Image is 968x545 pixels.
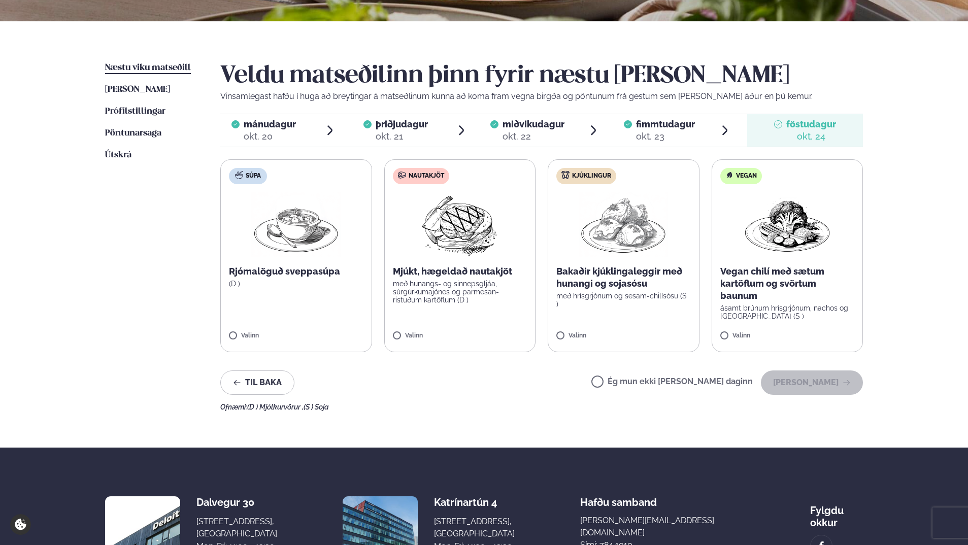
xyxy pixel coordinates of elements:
img: beef.svg [398,171,406,179]
span: [PERSON_NAME] [105,85,170,94]
a: Pöntunarsaga [105,127,161,140]
img: soup.svg [235,171,243,179]
button: Til baka [220,370,294,395]
img: chicken.svg [561,171,570,179]
a: Útskrá [105,149,131,161]
span: Súpa [246,172,261,180]
div: Ofnæmi: [220,403,863,411]
p: Vegan chilí með sætum kartöflum og svörtum baunum [720,265,855,302]
div: [STREET_ADDRESS], [GEOGRAPHIC_DATA] [434,516,515,540]
img: Chicken-thighs.png [579,192,668,257]
p: Bakaðir kjúklingaleggir með hunangi og sojasósu [556,265,691,290]
p: Rjómalöguð sveppasúpa [229,265,363,278]
span: (S ) Soja [304,403,329,411]
img: Vegan.png [743,192,832,257]
div: Dalvegur 30 [196,496,277,508]
div: [STREET_ADDRESS], [GEOGRAPHIC_DATA] [196,516,277,540]
a: [PERSON_NAME][EMAIL_ADDRESS][DOMAIN_NAME] [580,515,745,539]
div: Katrínartún 4 [434,496,515,508]
img: Soup.png [251,192,341,257]
div: okt. 22 [503,130,564,143]
img: Vegan.svg [725,171,733,179]
span: mánudagur [244,119,296,129]
p: með hunangs- og sinnepsgljáa, súrgúrkumajónes og parmesan-ristuðum kartöflum (D ) [393,280,527,304]
p: Vinsamlegast hafðu í huga að breytingar á matseðlinum kunna að koma fram vegna birgða og pöntunum... [220,90,863,103]
img: Beef-Meat.png [415,192,505,257]
div: okt. 23 [636,130,695,143]
p: með hrísgrjónum og sesam-chilísósu (S ) [556,292,691,308]
p: ásamt brúnum hrísgrjónum, nachos og [GEOGRAPHIC_DATA] (S ) [720,304,855,320]
span: þriðjudagur [376,119,428,129]
div: okt. 20 [244,130,296,143]
div: okt. 21 [376,130,428,143]
span: Hafðu samband [580,488,657,508]
span: Prófílstillingar [105,107,165,116]
span: Nautakjöt [409,172,444,180]
span: fimmtudagur [636,119,695,129]
button: [PERSON_NAME] [761,370,863,395]
h2: Veldu matseðilinn þinn fyrir næstu [PERSON_NAME] [220,62,863,90]
a: Næstu viku matseðill [105,62,191,74]
div: Fylgdu okkur [810,496,863,529]
span: Næstu viku matseðill [105,63,191,72]
span: miðvikudagur [503,119,564,129]
div: okt. 24 [786,130,836,143]
a: [PERSON_NAME] [105,84,170,96]
span: Kjúklingur [572,172,611,180]
p: (D ) [229,280,363,288]
span: Vegan [736,172,757,180]
span: Pöntunarsaga [105,129,161,138]
a: Prófílstillingar [105,106,165,118]
span: Útskrá [105,151,131,159]
span: föstudagur [786,119,836,129]
a: Cookie settings [10,514,31,535]
span: (D ) Mjólkurvörur , [247,403,304,411]
p: Mjúkt, hægeldað nautakjöt [393,265,527,278]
